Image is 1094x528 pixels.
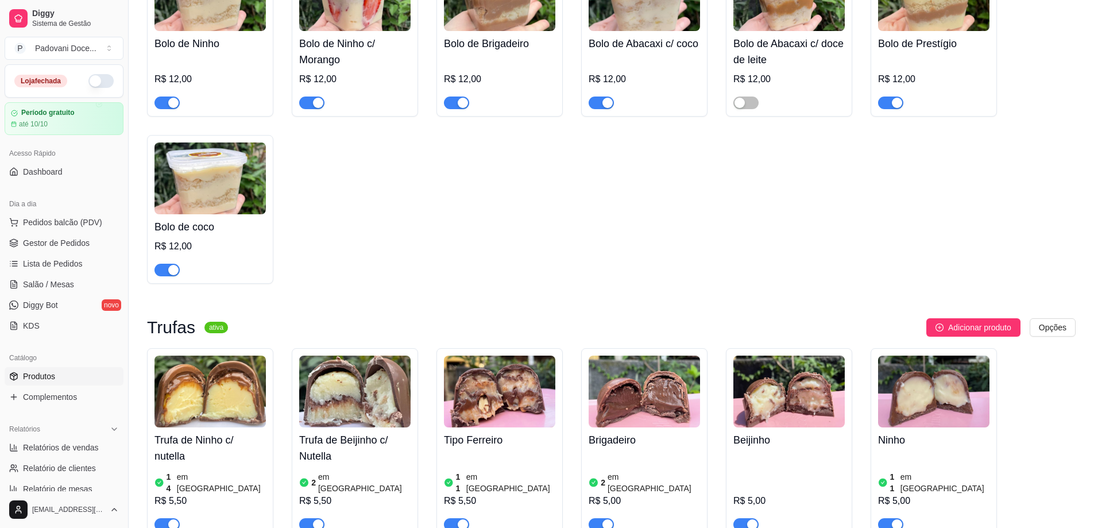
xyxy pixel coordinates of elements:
article: 2 [311,477,316,488]
h4: Bolo de Ninho c/ Morango [299,36,411,68]
button: [EMAIL_ADDRESS][DOMAIN_NAME] [5,496,123,523]
article: 11 [890,471,898,494]
a: Lista de Pedidos [5,255,123,273]
div: R$ 12,00 [589,72,700,86]
div: Padovani Doce ... [35,43,96,54]
article: em [GEOGRAPHIC_DATA] [318,471,411,494]
h4: Bolo de Ninho [154,36,266,52]
img: product-image [154,356,266,427]
span: Diggy [32,9,119,19]
h4: Ninho [878,432,989,448]
div: R$ 5,00 [589,494,700,508]
img: product-image [589,356,700,427]
span: KDS [23,320,40,332]
img: product-image [444,356,555,427]
img: product-image [154,142,266,214]
article: em [GEOGRAPHIC_DATA] [177,471,266,494]
div: R$ 5,50 [154,494,266,508]
div: R$ 12,00 [444,72,555,86]
article: em [GEOGRAPHIC_DATA] [466,471,555,494]
span: Sistema de Gestão [32,19,119,28]
span: Pedidos balcão (PDV) [23,217,102,228]
h4: Bolo de coco [154,219,266,235]
img: product-image [299,356,411,427]
a: Relatórios de vendas [5,438,123,457]
span: Relatório de mesas [23,483,92,495]
span: Complementos [23,391,77,403]
h4: Bolo de Abacaxi c/ doce de leite [733,36,845,68]
a: Relatório de mesas [5,480,123,498]
button: Opções [1030,318,1076,337]
h4: Trufa de Beijinho c/ Nutella [299,432,411,464]
span: Salão / Mesas [23,279,74,290]
article: em [GEOGRAPHIC_DATA] [608,471,700,494]
div: R$ 5,00 [878,494,989,508]
span: Adicionar produto [948,321,1011,334]
span: Relatórios [9,425,40,434]
h4: Bolo de Prestígio [878,36,989,52]
h3: Trufas [147,321,195,334]
a: Salão / Mesas [5,275,123,294]
div: Dia a dia [5,195,123,213]
h4: Brigadeiro [589,432,700,448]
article: 11 [456,471,464,494]
div: R$ 12,00 [299,72,411,86]
a: Produtos [5,367,123,386]
a: Relatório de clientes [5,459,123,477]
div: R$ 12,00 [154,240,266,253]
div: R$ 12,00 [878,72,989,86]
span: P [14,43,26,54]
span: Diggy Bot [23,299,58,311]
span: Produtos [23,371,55,382]
button: Alterar Status [88,74,114,88]
span: Gestor de Pedidos [23,237,90,249]
button: Pedidos balcão (PDV) [5,213,123,232]
span: Lista de Pedidos [23,258,83,269]
div: R$ 5,50 [299,494,411,508]
article: até 10/10 [19,120,48,129]
article: em [GEOGRAPHIC_DATA] [900,471,989,494]
article: 2 [601,477,605,488]
span: [EMAIL_ADDRESS][DOMAIN_NAME] [32,505,105,514]
a: DiggySistema de Gestão [5,5,123,32]
button: Adicionar produto [926,318,1020,337]
a: Período gratuitoaté 10/10 [5,102,123,135]
a: Complementos [5,388,123,406]
sup: ativa [204,322,228,333]
a: Diggy Botnovo [5,296,123,314]
h4: Bolo de Brigadeiro [444,36,555,52]
article: 14 [167,471,175,494]
img: product-image [878,356,989,427]
a: Gestor de Pedidos [5,234,123,252]
a: KDS [5,317,123,335]
div: R$ 5,50 [444,494,555,508]
img: product-image [733,356,845,427]
h4: Trufa de Ninho c/ nutella [154,432,266,464]
h4: Beijinho [733,432,845,448]
span: Opções [1039,321,1066,334]
span: Relatório de clientes [23,463,96,474]
button: Select a team [5,37,123,60]
div: Catálogo [5,349,123,367]
div: Loja fechada [14,75,67,87]
h4: Tipo Ferreiro [444,432,555,448]
span: Relatórios de vendas [23,442,99,453]
article: Período gratuito [21,109,75,117]
span: Dashboard [23,166,63,178]
div: Acesso Rápido [5,144,123,163]
div: R$ 5,00 [733,494,845,508]
span: plus-circle [935,323,944,332]
a: Dashboard [5,163,123,181]
div: R$ 12,00 [733,72,845,86]
h4: Bolo de Abacaxi c/ coco [589,36,700,52]
div: R$ 12,00 [154,72,266,86]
